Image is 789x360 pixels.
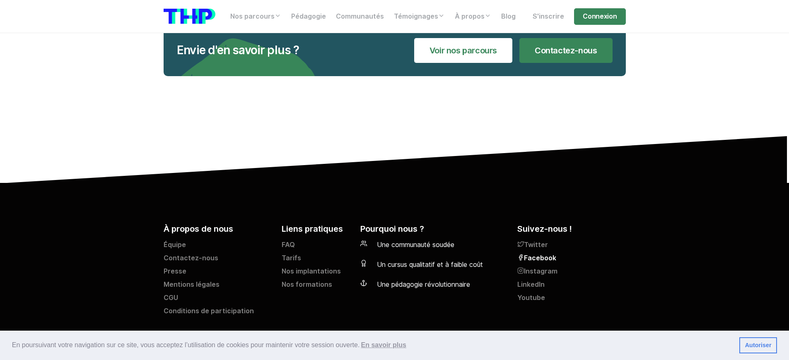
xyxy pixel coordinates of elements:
[177,43,299,58] div: Envie d'en savoir plus ?
[225,8,286,25] a: Nos parcours
[517,280,625,293] a: LinkedIn
[164,266,272,280] a: Presse
[164,306,272,319] a: Conditions de participation
[360,223,508,235] h5: Pourquoi nous ?
[517,266,625,280] a: Instagram
[282,280,350,293] a: Nos formations
[517,253,625,266] a: Facebook
[164,280,272,293] a: Mentions légales
[377,281,470,288] span: Une pédagogie révolutionnaire
[377,261,483,269] span: Un cursus qualitatif et à faible coût
[496,8,521,25] a: Blog
[282,253,350,266] a: Tarifs
[164,223,272,235] h5: À propos de nous
[12,339,733,351] span: En poursuivant votre navigation sur ce site, vous acceptez l’utilisation de cookies pour mainteni...
[286,8,331,25] a: Pédagogie
[331,8,389,25] a: Communautés
[528,8,569,25] a: S'inscrire
[360,339,408,351] a: learn more about cookies
[282,240,350,253] a: FAQ
[164,253,272,266] a: Contactez-nous
[282,266,350,280] a: Nos implantations
[414,38,512,63] a: Voir nos parcours
[282,223,350,235] h5: Liens pratiques
[519,38,612,63] a: Contactez-nous
[517,240,625,253] a: Twitter
[739,337,777,354] a: dismiss cookie message
[517,293,625,306] a: Youtube
[517,223,625,235] h5: Suivez-nous !
[164,9,215,24] img: logo
[164,293,272,306] a: CGU
[164,240,272,253] a: Équipe
[377,241,454,249] span: Une communauté soudée
[450,8,496,25] a: À propos
[574,8,625,25] a: Connexion
[389,8,450,25] a: Témoignages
